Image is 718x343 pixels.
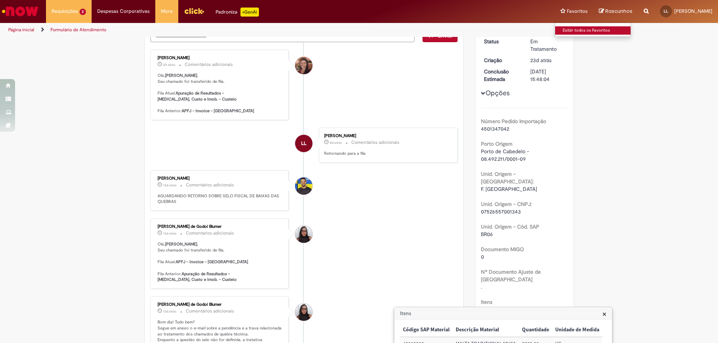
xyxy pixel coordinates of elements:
[481,223,539,230] b: Unid. Origem - Cód. SAP
[481,118,546,125] b: Número Pedido Importação
[478,56,525,64] dt: Criação
[453,323,519,337] th: Descrição Material
[161,8,173,15] span: More
[80,9,86,15] span: 2
[158,90,237,102] b: Apuração de Resultados - [MEDICAL_DATA], Custo e Imob. - Custeio
[8,27,34,33] a: Página inicial
[481,125,509,132] span: 4501347042
[599,8,632,15] a: Rascunhos
[158,73,283,114] p: Olá, , Seu chamado foi transferido de fila. Fila Atual: Fila Anterior:
[674,8,712,14] span: [PERSON_NAME]
[481,284,482,290] span: .
[295,57,312,74] div: Selma Rosa Resende Marques
[1,4,40,19] img: ServiceNow
[158,224,283,229] div: [PERSON_NAME] de Godoi Blumer
[530,57,551,64] span: 23d atrás
[165,73,197,78] b: [PERSON_NAME]
[330,140,342,145] time: 23/09/2025 15:07:02
[530,38,565,53] div: Em Tratamento
[555,26,638,35] a: Exibir todos os Favoritos
[478,38,525,45] dt: Status
[602,309,606,319] span: ×
[51,27,106,33] a: Formulário de Atendimento
[163,183,176,188] time: 18/09/2025 11:15:03
[186,182,234,188] small: Comentários adicionais
[163,183,176,188] span: 13d atrás
[176,259,248,265] b: APFJ - Invoice - [GEOGRAPHIC_DATA]
[158,271,237,283] b: Apuração de Resultados - [MEDICAL_DATA], Custo e Imob. - Custeio
[478,68,525,83] dt: Conclusão Estimada
[555,23,631,37] ul: Favoritos
[400,323,453,337] th: Código SAP Material
[163,231,176,236] time: 18/09/2025 11:11:10
[438,32,453,39] span: Enviar
[182,108,254,114] b: APFJ - Invoice - [GEOGRAPHIC_DATA]
[186,308,234,314] small: Comentários adicionais
[163,231,176,236] span: 13d atrás
[216,8,259,17] div: Padroniza
[481,140,513,147] b: Porto Origem
[163,309,176,314] time: 18/09/2025 11:11:05
[163,63,175,67] time: 30/09/2025 13:39:10
[481,306,524,313] a: Click to view Itens
[552,323,602,337] th: Unidade de Medida
[295,303,312,321] div: Maisa Franco De Godoi Blumer
[530,56,565,64] div: 08/09/2025 11:25:04
[158,302,283,307] div: [PERSON_NAME] de Godoi Blumer
[481,299,492,305] b: Itens
[163,309,176,314] span: 13d atrás
[295,226,312,243] div: Maisa Franco De Godoi Blumer
[605,8,632,15] span: Rascunhos
[165,241,197,247] b: [PERSON_NAME]
[481,171,534,185] b: Unid. Origem - [GEOGRAPHIC_DATA]:
[158,241,283,283] p: Olá, , Seu chamado foi transferido de fila. Fila Atual: Fila Anterior:
[481,186,537,192] span: F. [GEOGRAPHIC_DATA]
[602,310,606,318] button: Close
[295,135,312,152] div: Leonardo Ely Lauffer
[330,140,342,145] span: 8d atrás
[395,308,612,320] h3: Itens
[481,268,541,283] b: Nº Documento Ajuste de [GEOGRAPHIC_DATA]
[97,8,150,15] span: Despesas Corporativas
[52,8,78,15] span: Requisições
[158,193,283,205] p: AGUARDANDO RETORNO SOBRE SELO FISCAL DE BAIXAS DAS QUEBRAS
[240,8,259,17] p: +GenAi
[295,177,312,195] div: André Junior
[664,9,668,14] span: LL
[324,134,450,138] div: [PERSON_NAME]
[481,201,532,207] b: Unid. Origem - CNPJ:
[481,148,531,162] span: Porto de Cabedelo - 08.492.211/0001-09
[186,230,234,236] small: Comentários adicionais
[6,23,473,37] ul: Trilhas de página
[567,8,588,15] span: Favoritos
[481,208,521,215] span: 07526557001343
[184,5,204,17] img: click_logo_yellow_360x200.png
[530,68,565,83] div: [DATE] 15:48:04
[163,63,175,67] span: 2h atrás
[519,323,552,337] th: Quantidade
[185,61,233,68] small: Comentários adicionais
[301,134,306,152] span: LL
[530,57,551,64] time: 08/09/2025 11:25:04
[481,246,524,253] b: Documento MIGO
[481,231,493,238] span: BR06
[158,56,283,60] div: [PERSON_NAME]
[481,253,484,260] span: 0
[351,139,400,146] small: Comentários adicionais
[158,176,283,181] div: [PERSON_NAME]
[324,151,450,157] p: Retornando para a fila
